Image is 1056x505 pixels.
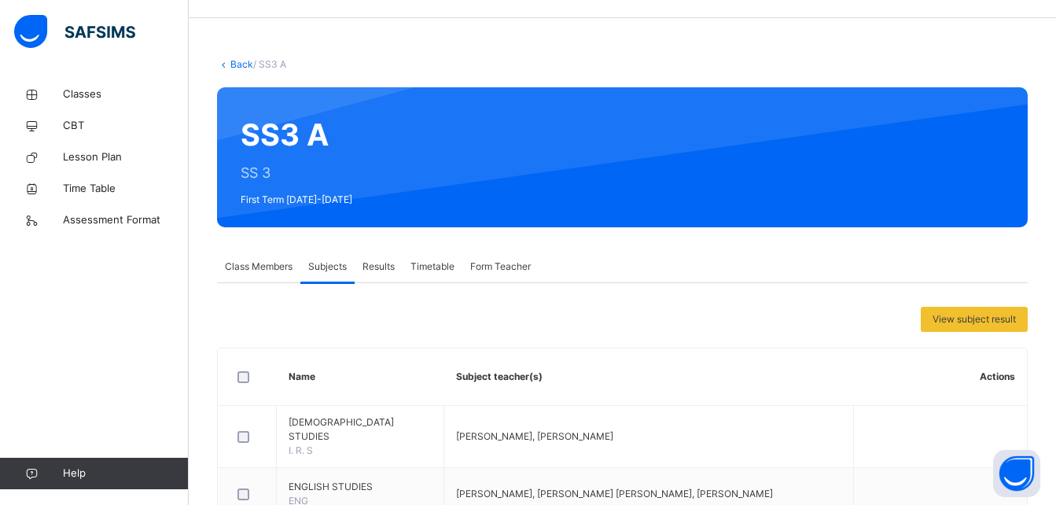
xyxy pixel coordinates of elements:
[230,58,253,70] a: Back
[277,348,444,406] th: Name
[289,415,432,444] span: [DEMOGRAPHIC_DATA] STUDIES
[63,466,188,481] span: Help
[253,58,286,70] span: / SS3 A
[410,260,454,274] span: Timetable
[456,488,773,499] span: [PERSON_NAME], [PERSON_NAME] [PERSON_NAME], [PERSON_NAME]
[362,260,395,274] span: Results
[289,444,313,456] span: I. R. S
[14,15,135,48] img: safsims
[63,149,189,165] span: Lesson Plan
[993,450,1040,497] button: Open asap
[933,312,1016,326] span: View subject result
[444,348,854,406] th: Subject teacher(s)
[63,87,189,102] span: Classes
[854,348,1027,406] th: Actions
[456,430,613,442] span: [PERSON_NAME], [PERSON_NAME]
[225,260,293,274] span: Class Members
[63,118,189,134] span: CBT
[63,212,189,228] span: Assessment Format
[308,260,347,274] span: Subjects
[63,181,189,197] span: Time Table
[289,480,432,494] span: ENGLISH STUDIES
[470,260,531,274] span: Form Teacher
